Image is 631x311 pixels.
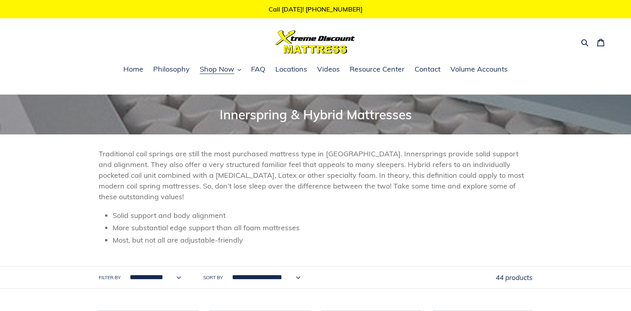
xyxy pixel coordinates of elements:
[411,64,444,76] a: Contact
[346,64,409,76] a: Resource Center
[247,64,269,76] a: FAQ
[251,64,265,74] span: FAQ
[200,64,234,74] span: Shop Now
[123,64,143,74] span: Home
[275,64,307,74] span: Locations
[149,64,194,76] a: Philosophy
[271,64,311,76] a: Locations
[350,64,405,74] span: Resource Center
[153,64,190,74] span: Philosophy
[317,64,340,74] span: Videos
[276,30,355,54] img: Xtreme Discount Mattress
[450,64,508,74] span: Volume Accounts
[313,64,344,76] a: Videos
[415,64,440,74] span: Contact
[203,274,223,281] label: Sort by
[113,222,532,233] li: More substantial edge support than all foam mattresses
[496,273,532,282] span: 44 products
[113,235,532,245] li: Most, but not all are adjustable-friendly
[99,148,532,202] p: Traditional coil springs are still the most purchased mattress type in [GEOGRAPHIC_DATA]. Innersp...
[99,274,121,281] label: Filter by
[446,64,512,76] a: Volume Accounts
[113,210,532,221] li: Solid support and body alignment
[119,64,147,76] a: Home
[196,64,245,76] button: Shop Now
[220,107,412,122] span: Innerspring & Hybrid Mattresses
